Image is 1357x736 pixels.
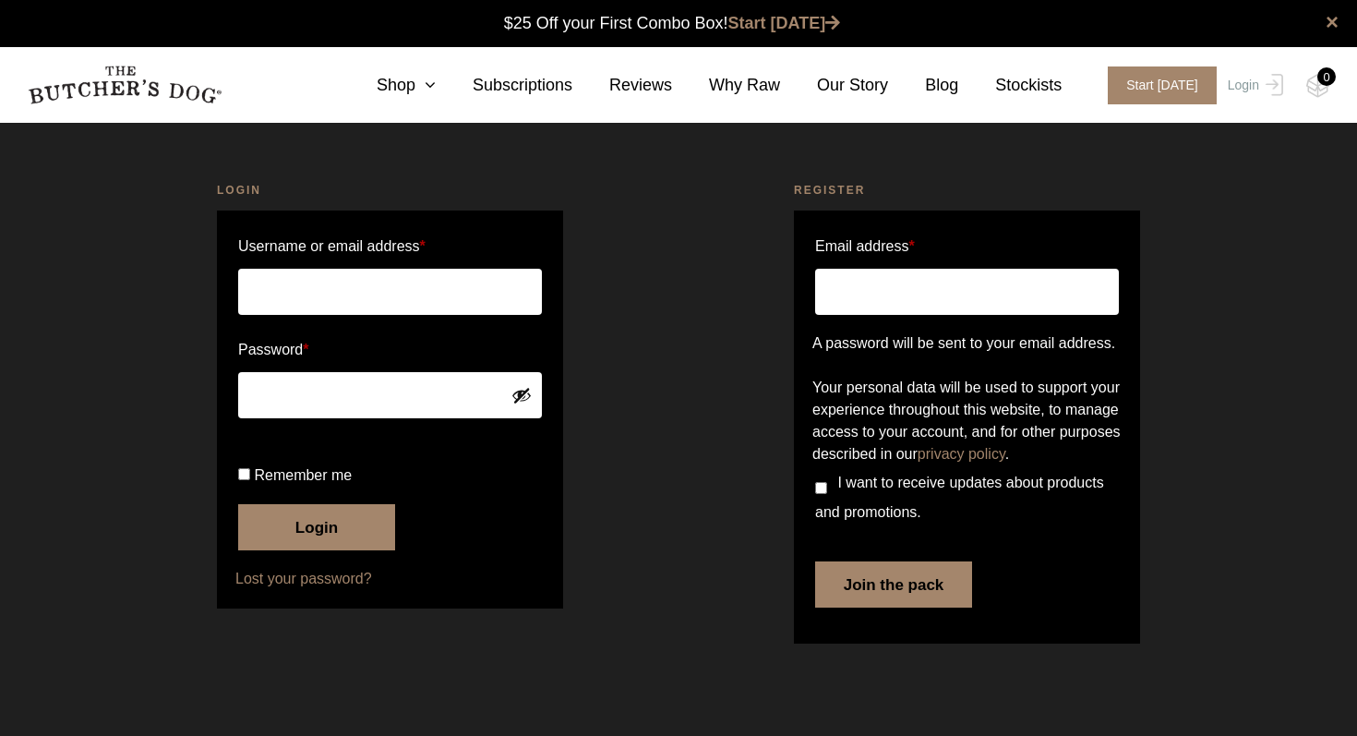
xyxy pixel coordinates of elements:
[238,468,250,480] input: Remember me
[235,568,545,590] a: Lost your password?
[794,181,1140,199] h2: Register
[1306,74,1329,98] img: TBD_Cart-Empty.png
[958,73,1062,98] a: Stockists
[812,332,1122,355] p: A password will be sent to your email address.
[340,73,436,98] a: Shop
[888,73,958,98] a: Blog
[254,467,352,483] span: Remember me
[238,335,542,365] label: Password
[511,385,532,405] button: Show password
[1317,67,1336,86] div: 0
[572,73,672,98] a: Reviews
[436,73,572,98] a: Subscriptions
[1326,11,1339,33] a: close
[1089,66,1223,104] a: Start [DATE]
[918,446,1005,462] a: privacy policy
[815,232,915,261] label: Email address
[815,561,972,608] button: Join the pack
[217,181,563,199] h2: Login
[1223,66,1283,104] a: Login
[238,504,395,550] button: Login
[815,482,827,494] input: I want to receive updates about products and promotions.
[1108,66,1217,104] span: Start [DATE]
[815,475,1104,520] span: I want to receive updates about products and promotions.
[238,232,542,261] label: Username or email address
[812,377,1122,465] p: Your personal data will be used to support your experience throughout this website, to manage acc...
[728,14,841,32] a: Start [DATE]
[780,73,888,98] a: Our Story
[672,73,780,98] a: Why Raw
